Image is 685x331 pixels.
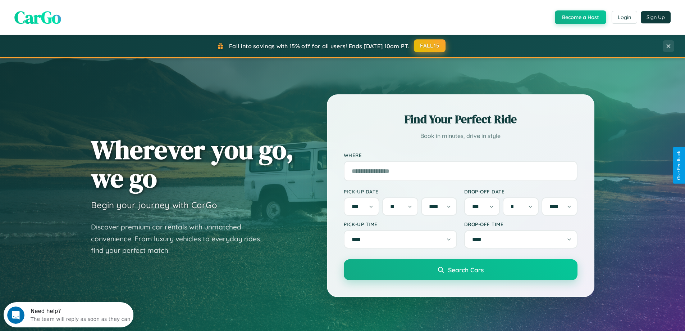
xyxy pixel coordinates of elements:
[344,152,577,158] label: Where
[91,135,294,192] h1: Wherever you go, we go
[414,39,446,52] button: FALL15
[344,131,577,141] p: Book in minutes, drive in style
[91,200,217,210] h3: Begin your journey with CarGo
[344,188,457,194] label: Pick-up Date
[7,307,24,324] iframe: Intercom live chat
[555,10,606,24] button: Become a Host
[344,259,577,280] button: Search Cars
[612,11,637,24] button: Login
[641,11,671,23] button: Sign Up
[4,302,133,327] iframe: Intercom live chat discovery launcher
[27,12,127,19] div: The team will reply as soon as they can
[344,111,577,127] h2: Find Your Perfect Ride
[464,188,577,194] label: Drop-off Date
[464,221,577,227] label: Drop-off Time
[448,266,484,274] span: Search Cars
[3,3,134,23] div: Open Intercom Messenger
[676,151,681,180] div: Give Feedback
[229,43,409,50] span: Fall into savings with 15% off for all users! Ends [DATE] 10am PT.
[27,6,127,12] div: Need help?
[344,221,457,227] label: Pick-up Time
[14,5,61,29] span: CarGo
[91,221,271,256] p: Discover premium car rentals with unmatched convenience. From luxury vehicles to everyday rides, ...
